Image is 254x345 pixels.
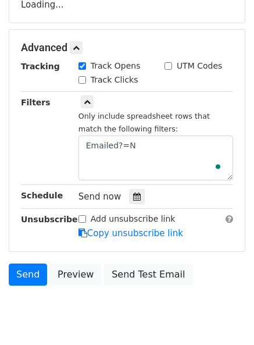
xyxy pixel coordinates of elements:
[104,264,192,286] a: Send Test Email
[78,191,121,202] span: Send now
[9,264,47,286] a: Send
[78,228,183,239] a: Copy unsubscribe link
[78,112,210,134] small: Only include spreadsheet rows that match the following filters:
[21,215,78,224] strong: Unsubscribe
[91,74,138,86] label: Track Clicks
[21,98,51,107] strong: Filters
[21,62,60,71] strong: Tracking
[196,289,254,345] iframe: Chat Widget
[91,60,141,72] label: Track Opens
[78,136,233,180] textarea: To enrich screen reader interactions, please activate Accessibility in Grammarly extension settings
[50,264,101,286] a: Preview
[91,213,176,225] label: Add unsubscribe link
[177,60,222,72] label: UTM Codes
[21,191,63,200] strong: Schedule
[21,41,233,54] h5: Advanced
